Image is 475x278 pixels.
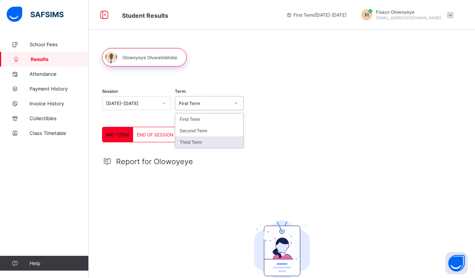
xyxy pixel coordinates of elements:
[175,136,244,148] div: Third Term
[286,12,346,18] span: session/term information
[179,101,230,106] div: First Term
[445,252,468,274] button: Open asap
[30,260,88,266] span: Help
[30,86,89,92] span: Payment History
[106,101,157,106] div: [DATE]-[DATE]
[137,132,173,138] span: END OF SESSION
[354,9,457,20] div: FisayoOlowoyeye
[30,71,89,77] span: Attendance
[376,16,441,20] span: [EMAIL_ADDRESS][DOMAIN_NAME]
[30,41,89,47] span: School Fees
[30,130,89,136] span: Class Timetable
[122,12,168,19] span: Student Results
[31,56,89,62] span: Results
[106,132,129,138] span: MID-TERM
[30,101,89,106] span: Invoice History
[102,89,118,94] span: Session
[116,157,193,166] span: Report for Olowoyeye
[175,125,244,136] div: Second Term
[175,113,244,125] div: First Term
[365,12,369,18] span: FI
[30,115,89,121] span: Collectibles
[376,9,441,15] span: Fisayo Olowoyeye
[7,7,64,22] img: safsims
[175,89,186,94] span: Term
